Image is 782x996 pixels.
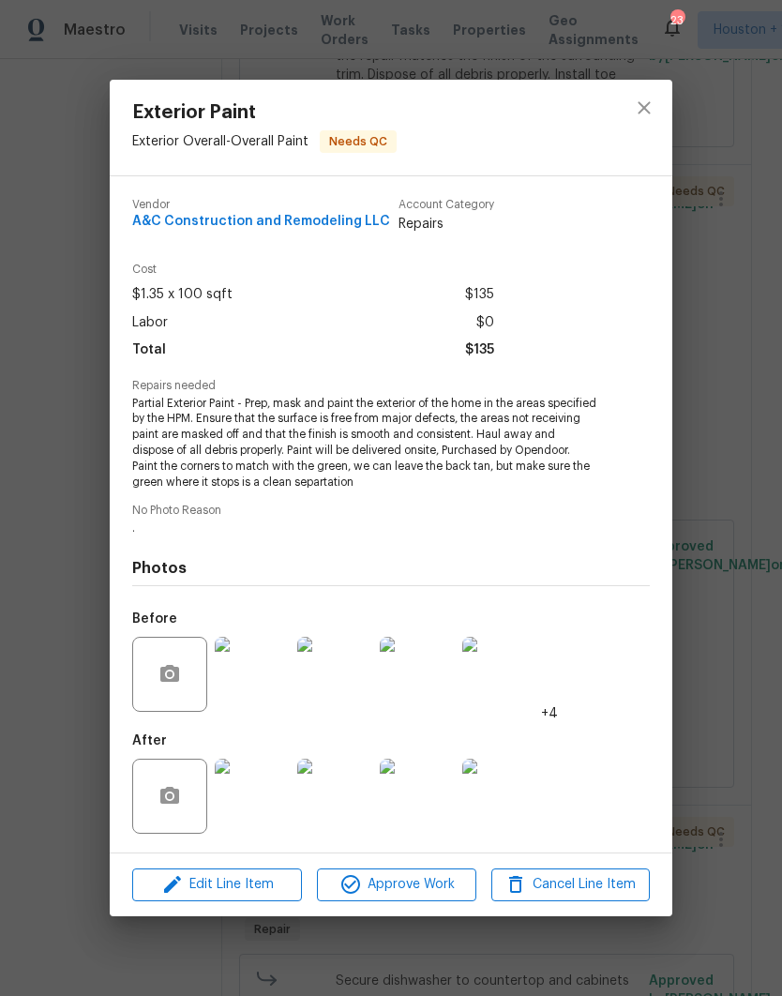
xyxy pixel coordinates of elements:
span: Vendor [132,199,390,211]
span: A&C Construction and Remodeling LLC [132,215,390,229]
span: Account Category [399,199,494,211]
span: $135 [465,281,494,309]
span: +4 [541,704,558,723]
span: $135 [465,337,494,364]
h4: Photos [132,559,650,578]
span: Needs QC [322,132,395,151]
span: Exterior Paint [132,102,397,123]
span: No Photo Reason [132,505,650,517]
span: Repairs needed [132,380,650,392]
span: $0 [476,309,494,337]
button: close [622,85,667,130]
span: Cancel Line Item [497,873,644,897]
span: Repairs [399,215,494,234]
h5: Before [132,612,177,626]
span: Total [132,337,166,364]
button: Approve Work [317,868,475,901]
h5: After [132,734,167,747]
button: Cancel Line Item [491,868,650,901]
div: 23 [670,11,684,30]
span: Approve Work [323,873,470,897]
span: Exterior Overall - Overall Paint [132,135,308,148]
span: Cost [132,264,494,276]
span: Labor [132,309,168,337]
span: Partial Exterior Paint - Prep, mask and paint the exterior of the home in the areas specified by ... [132,396,598,490]
span: $1.35 x 100 sqft [132,281,233,309]
span: . [132,521,598,536]
button: Edit Line Item [132,868,302,901]
span: Edit Line Item [138,873,296,897]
